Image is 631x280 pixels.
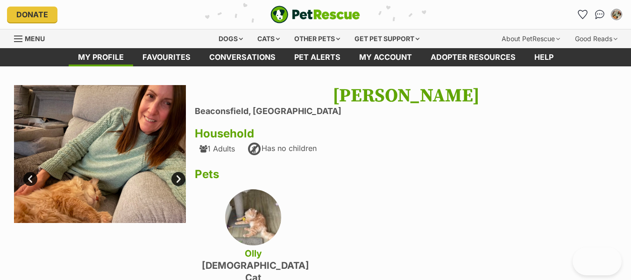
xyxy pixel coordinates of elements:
[421,48,525,66] a: Adopter resources
[133,48,200,66] a: Favourites
[25,35,45,43] span: Menu
[285,48,350,66] a: Pet alerts
[525,48,563,66] a: Help
[592,7,607,22] a: Conversations
[195,85,617,107] h1: [PERSON_NAME]
[247,142,317,157] div: Has no children
[288,29,347,48] div: Other pets
[69,48,133,66] a: My profile
[270,6,360,23] img: logo-e224e6f780fb5917bec1dbf3a21bbac754714ae5b6737aabdf751b685950b380.svg
[171,172,185,186] a: Next
[573,247,622,275] iframe: Help Scout Beacon - Open
[195,107,617,116] li: Beaconsfield, [GEOGRAPHIC_DATA]
[195,168,617,181] h3: Pets
[199,144,235,153] div: 1 Adults
[7,7,57,22] a: Donate
[23,172,37,186] a: Prev
[212,29,249,48] div: Dogs
[195,127,617,140] h3: Household
[568,29,624,48] div: Good Reads
[251,29,286,48] div: Cats
[575,7,590,22] a: Favourites
[495,29,567,48] div: About PetRescue
[348,29,426,48] div: Get pet support
[270,6,360,23] a: PetRescue
[350,48,421,66] a: My account
[575,7,624,22] ul: Account quick links
[609,7,624,22] button: My account
[225,189,281,245] img: a3qaavoaoqr0b9gxnser.jpg
[14,85,186,223] img: yuzirud0yzzloj6buf0i.jpg
[612,10,621,19] img: Fiona Shadforth profile pic
[595,10,605,19] img: chat-41dd97257d64d25036548639549fe6c8038ab92f7586957e7f3b1b290dea8141.svg
[14,29,51,46] a: Menu
[202,247,305,259] h4: Olly
[200,48,285,66] a: conversations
